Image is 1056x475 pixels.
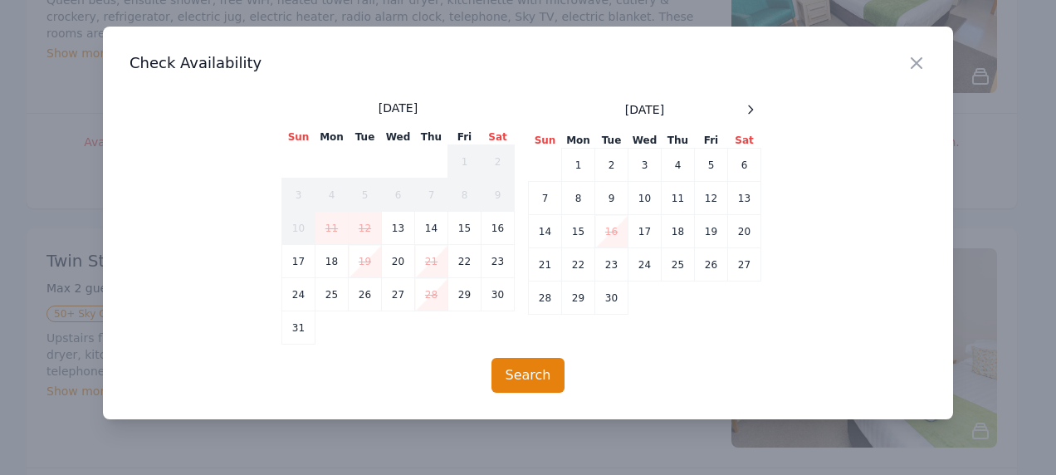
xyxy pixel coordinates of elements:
th: Tue [595,133,628,149]
td: 25 [662,248,695,282]
td: 16 [482,212,515,245]
td: 25 [315,278,349,311]
th: Sun [529,133,562,149]
span: [DATE] [379,100,418,116]
td: 12 [695,182,728,215]
td: 11 [315,212,349,245]
td: 29 [448,278,482,311]
td: 8 [448,179,482,212]
td: 10 [282,212,315,245]
td: 26 [349,278,382,311]
td: 3 [282,179,315,212]
th: Thu [662,133,695,149]
td: 10 [628,182,662,215]
td: 30 [482,278,515,311]
td: 31 [282,311,315,345]
td: 14 [529,215,562,248]
th: Sat [482,130,515,145]
td: 13 [382,212,415,245]
td: 13 [728,182,761,215]
td: 4 [662,149,695,182]
td: 5 [695,149,728,182]
td: 16 [595,215,628,248]
td: 22 [562,248,595,282]
td: 28 [529,282,562,315]
td: 8 [562,182,595,215]
th: Mon [315,130,349,145]
td: 6 [728,149,761,182]
td: 22 [448,245,482,278]
td: 7 [529,182,562,215]
td: 18 [315,245,349,278]
td: 15 [562,215,595,248]
th: Fri [448,130,482,145]
th: Wed [628,133,662,149]
td: 29 [562,282,595,315]
td: 17 [282,245,315,278]
td: 7 [415,179,448,212]
td: 11 [662,182,695,215]
td: 21 [529,248,562,282]
th: Sat [728,133,761,149]
span: [DATE] [625,101,664,118]
td: 2 [595,149,628,182]
th: Fri [695,133,728,149]
td: 1 [448,145,482,179]
td: 19 [695,215,728,248]
td: 21 [415,245,448,278]
th: Tue [349,130,382,145]
td: 15 [448,212,482,245]
td: 9 [595,182,628,215]
td: 23 [482,245,515,278]
td: 27 [382,278,415,311]
th: Sun [282,130,315,145]
td: 20 [382,245,415,278]
td: 18 [662,215,695,248]
td: 4 [315,179,349,212]
td: 24 [628,248,662,282]
th: Mon [562,133,595,149]
td: 30 [595,282,628,315]
td: 12 [349,212,382,245]
td: 20 [728,215,761,248]
h3: Check Availability [130,53,926,73]
td: 6 [382,179,415,212]
td: 19 [349,245,382,278]
td: 14 [415,212,448,245]
td: 23 [595,248,628,282]
td: 17 [628,215,662,248]
td: 28 [415,278,448,311]
td: 27 [728,248,761,282]
th: Wed [382,130,415,145]
td: 3 [628,149,662,182]
td: 5 [349,179,382,212]
td: 24 [282,278,315,311]
td: 2 [482,145,515,179]
th: Thu [415,130,448,145]
button: Search [491,358,565,393]
td: 1 [562,149,595,182]
td: 9 [482,179,515,212]
td: 26 [695,248,728,282]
